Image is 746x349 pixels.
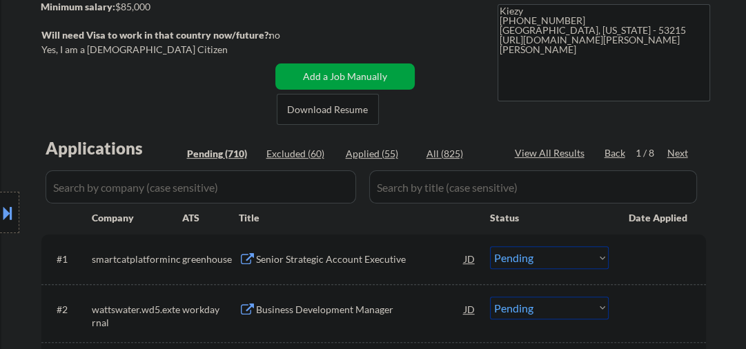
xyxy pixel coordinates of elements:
[256,303,464,317] div: Business Development Manager
[667,146,689,160] div: Next
[41,29,271,41] strong: Will need Visa to work in that country now/future?:
[266,147,335,161] div: Excluded (60)
[239,211,477,225] div: Title
[605,146,627,160] div: Back
[515,146,589,160] div: View All Results
[277,94,379,125] button: Download Resume
[629,211,689,225] div: Date Applied
[41,1,115,12] strong: Minimum salary:
[463,246,477,271] div: JD
[275,63,415,90] button: Add a Job Manually
[256,252,464,266] div: Senior Strategic Account Executive
[490,205,609,230] div: Status
[269,28,308,42] div: no
[369,170,697,203] input: Search by title (case sensitive)
[346,147,415,161] div: Applied (55)
[463,297,477,321] div: JD
[636,146,667,160] div: 1 / 8
[426,147,495,161] div: All (825)
[41,43,275,57] div: Yes, I am a [DEMOGRAPHIC_DATA] Citizen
